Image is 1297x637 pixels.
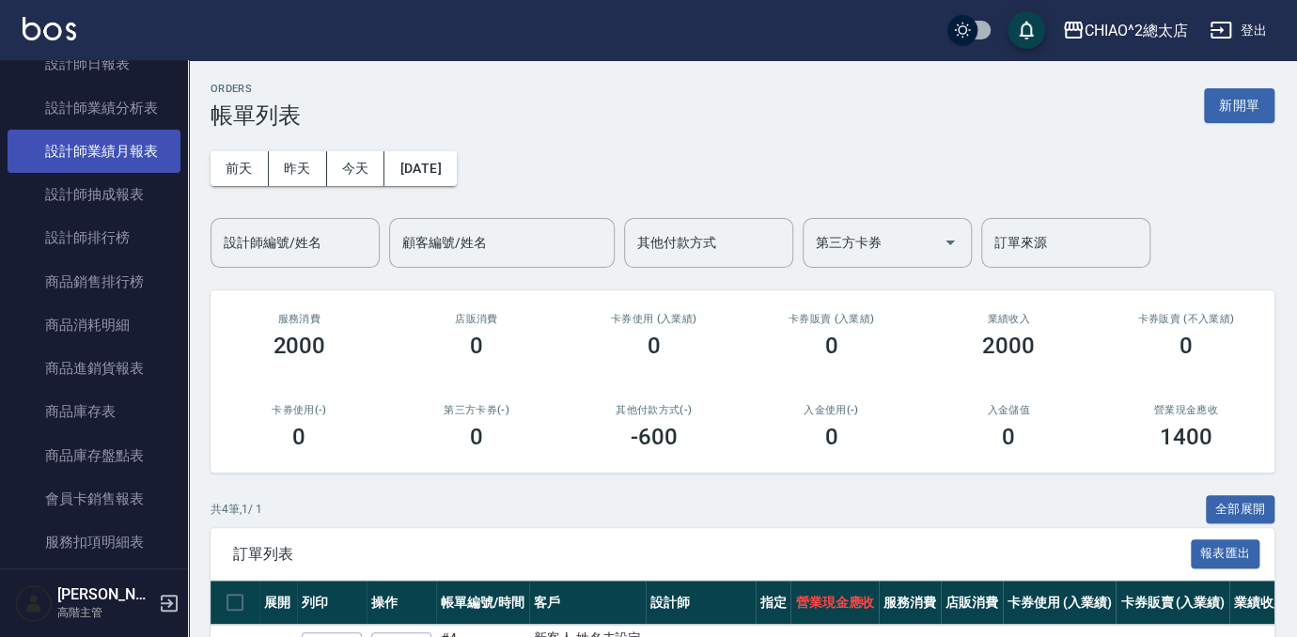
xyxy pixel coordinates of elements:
[1119,404,1252,416] h2: 營業現金應收
[384,151,456,186] button: [DATE]
[8,42,180,85] a: 設計師日報表
[631,424,678,450] h3: -600
[470,333,483,359] h3: 0
[1055,11,1195,50] button: CHIAO^2總太店
[8,520,180,564] a: 服務扣項明細表
[15,584,53,622] img: Person
[648,333,661,359] h3: 0
[411,404,543,416] h2: 第三方卡券(-)
[1206,495,1275,524] button: 全部展開
[211,102,301,129] h3: 帳單列表
[273,333,325,359] h3: 2000
[1229,581,1291,625] th: 業績收入
[1180,333,1193,359] h3: 0
[8,260,180,303] a: 商品銷售排行榜
[765,404,898,416] h2: 入金使用(-)
[436,581,529,625] th: 帳單編號/時間
[879,581,941,625] th: 服務消費
[8,303,180,347] a: 商品消耗明細
[367,581,436,625] th: 操作
[57,585,153,604] h5: [PERSON_NAME]
[1116,581,1229,625] th: 卡券販賣 (入業績)
[1204,96,1274,114] a: 新開單
[23,17,76,40] img: Logo
[8,86,180,130] a: 設計師業績分析表
[8,216,180,259] a: 設計師排行榜
[1119,313,1252,325] h2: 卡券販賣 (不入業績)
[8,173,180,216] a: 設計師抽成報表
[646,581,755,625] th: 設計師
[259,581,297,625] th: 展開
[8,347,180,390] a: 商品進銷貨報表
[1191,539,1260,568] button: 報表匯出
[1160,424,1212,450] h3: 1400
[765,313,898,325] h2: 卡券販賣 (入業績)
[1002,424,1015,450] h3: 0
[941,581,1003,625] th: 店販消費
[943,313,1075,325] h2: 業績收入
[8,130,180,173] a: 設計師業績月報表
[587,313,720,325] h2: 卡券使用 (入業績)
[8,390,180,433] a: 商品庫存表
[1085,19,1188,42] div: CHIAO^2總太店
[411,313,543,325] h2: 店販消費
[943,404,1075,416] h2: 入金儲值
[211,501,262,518] p: 共 4 筆, 1 / 1
[297,581,367,625] th: 列印
[233,545,1191,564] span: 訂單列表
[756,581,791,625] th: 指定
[211,83,301,95] h2: ORDERS
[982,333,1035,359] h3: 2000
[1202,13,1274,48] button: 登出
[790,581,879,625] th: 營業現金應收
[529,581,647,625] th: 客戶
[8,564,180,607] a: 單一服務項目查詢
[269,151,327,186] button: 昨天
[470,424,483,450] h3: 0
[935,227,965,257] button: Open
[8,477,180,520] a: 會員卡銷售報表
[233,313,366,325] h3: 服務消費
[1204,88,1274,123] button: 新開單
[1008,11,1045,49] button: save
[233,404,366,416] h2: 卡券使用(-)
[57,604,153,621] p: 高階主管
[824,333,837,359] h3: 0
[327,151,385,186] button: 今天
[587,404,720,416] h2: 其他付款方式(-)
[1191,544,1260,562] a: 報表匯出
[824,424,837,450] h3: 0
[292,424,305,450] h3: 0
[211,151,269,186] button: 前天
[1003,581,1117,625] th: 卡券使用 (入業績)
[8,434,180,477] a: 商品庫存盤點表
